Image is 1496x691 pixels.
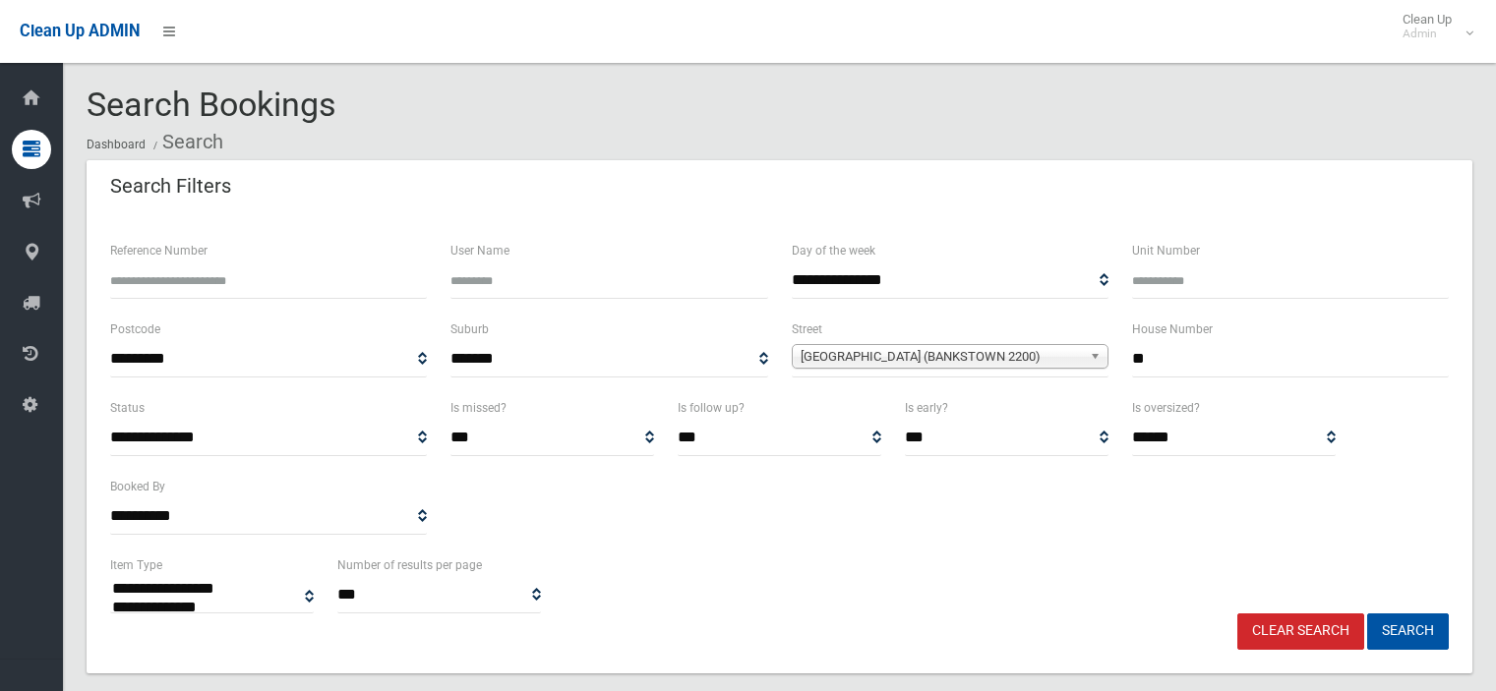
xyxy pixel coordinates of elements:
[110,554,162,576] label: Item Type
[337,554,482,576] label: Number of results per page
[450,397,507,419] label: Is missed?
[87,167,255,205] header: Search Filters
[87,85,336,124] span: Search Bookings
[1367,613,1449,650] button: Search
[678,397,745,419] label: Is follow up?
[450,240,509,261] label: User Name
[87,138,146,151] a: Dashboard
[149,124,223,160] li: Search
[1132,318,1213,340] label: House Number
[110,240,208,261] label: Reference Number
[1237,613,1364,650] a: Clear Search
[110,318,160,340] label: Postcode
[1403,27,1452,41] small: Admin
[1132,397,1200,419] label: Is oversized?
[110,476,165,497] label: Booked By
[110,397,145,419] label: Status
[905,397,948,419] label: Is early?
[792,240,875,261] label: Day of the week
[801,345,1082,369] span: [GEOGRAPHIC_DATA] (BANKSTOWN 2200)
[792,318,822,340] label: Street
[1132,240,1200,261] label: Unit Number
[20,22,140,40] span: Clean Up ADMIN
[1393,12,1471,41] span: Clean Up
[450,318,489,340] label: Suburb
